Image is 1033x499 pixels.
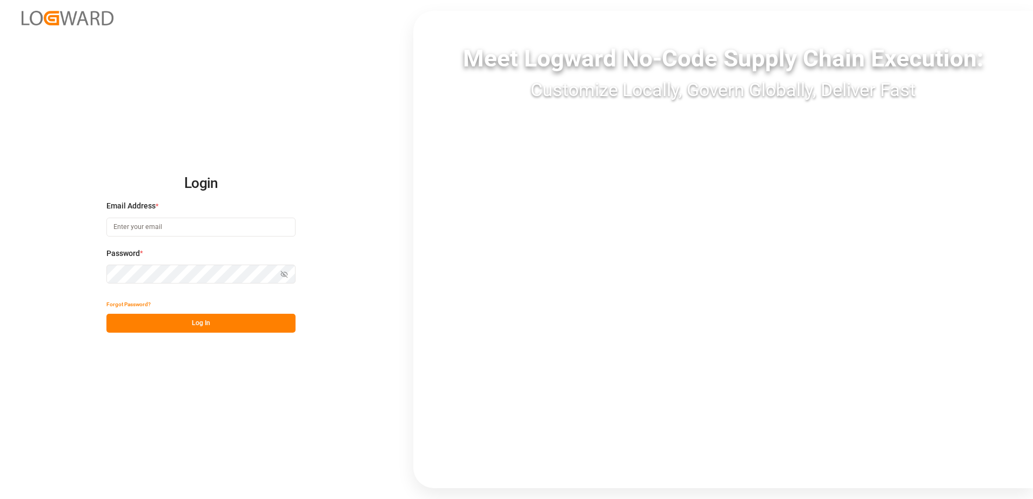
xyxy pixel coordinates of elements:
[413,76,1033,104] div: Customize Locally, Govern Globally, Deliver Fast
[106,200,156,212] span: Email Address
[22,11,113,25] img: Logward_new_orange.png
[106,295,151,314] button: Forgot Password?
[106,166,296,201] h2: Login
[106,248,140,259] span: Password
[413,41,1033,76] div: Meet Logward No-Code Supply Chain Execution:
[106,314,296,333] button: Log In
[106,218,296,237] input: Enter your email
